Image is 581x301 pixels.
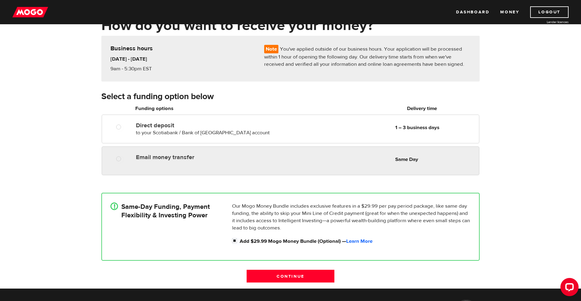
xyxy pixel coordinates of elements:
[110,202,118,210] div: !
[500,6,519,18] a: Money
[395,124,439,131] b: 1 – 3 business days
[264,45,471,68] p: You've applied outside of our business hours. Your application will be processed within 1 hour of...
[110,45,255,52] h5: Business hours
[110,65,178,72] p: 9am - 5:30pm EST
[366,105,477,112] h6: Delivery time
[264,45,278,53] span: Note
[240,238,471,245] label: Add $29.99 Mogo Money Bundle (Optional) —
[530,6,569,18] a: Logout
[556,276,581,301] iframe: LiveChat chat widget
[136,129,270,136] span: to your Scotiabank / Bank of [GEOGRAPHIC_DATA] account
[101,18,480,33] h1: How do you want to receive your money?
[121,202,210,219] h4: Same-Day Funding, Payment Flexibility & Investing Power
[247,270,334,283] input: Continue
[523,20,569,24] a: Lender licences
[456,6,489,18] a: Dashboard
[232,202,471,232] p: Our Mogo Money Bundle includes exclusive features in a $29.99 per pay period package, like same d...
[395,156,418,163] b: Same Day
[346,238,373,245] a: Learn More
[136,122,275,129] label: Direct deposit
[232,238,240,245] input: Add $29.99 Mogo Money Bundle (Optional) &mdash; <a id="loan_application_mini_bundle_learn_more" h...
[12,6,48,18] img: mogo_logo-11ee424be714fa7cbb0f0f49df9e16ec.png
[110,55,178,63] h6: [DATE] - [DATE]
[136,154,275,161] label: Email money transfer
[135,105,275,112] h6: Funding options
[101,92,480,102] h3: Select a funding option below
